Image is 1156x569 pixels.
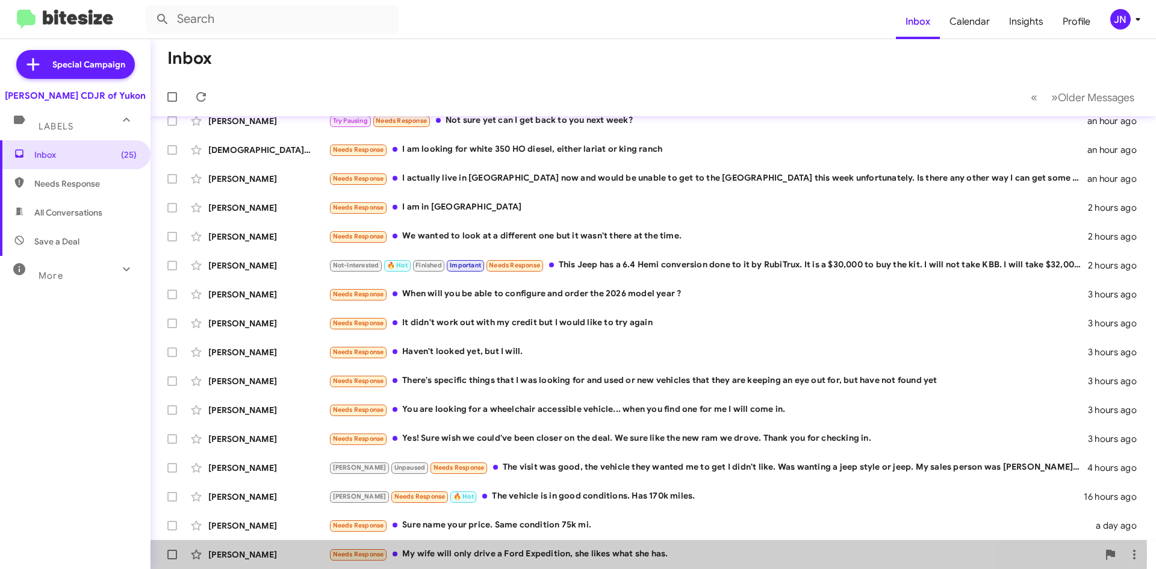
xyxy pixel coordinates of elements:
span: Needs Response [333,550,384,558]
span: Save a Deal [34,235,79,247]
div: 3 hours ago [1088,433,1146,445]
span: Needs Response [333,521,384,529]
span: Needs Response [333,290,384,298]
div: [PERSON_NAME] [208,375,329,387]
a: Insights [999,4,1053,39]
span: « [1031,90,1037,105]
span: (25) [121,149,137,161]
span: Needs Response [333,204,384,211]
span: Needs Response [333,232,384,240]
span: Needs Response [394,493,446,500]
span: Needs Response [34,178,137,190]
span: [PERSON_NAME] [333,493,387,500]
span: Needs Response [333,348,384,356]
div: an hour ago [1087,173,1146,185]
div: [PERSON_NAME] CDJR of Yukon [5,90,146,102]
a: Calendar [940,4,999,39]
span: Needs Response [489,261,540,269]
div: [PERSON_NAME] [208,491,329,503]
div: [PERSON_NAME] [208,173,329,185]
span: Labels [39,121,73,132]
span: 🔥 Hot [387,261,408,269]
div: an hour ago [1087,115,1146,127]
span: Not-Interested [333,261,379,269]
span: Needs Response [333,377,384,385]
div: [PERSON_NAME] [208,115,329,127]
div: There's specific things that I was looking for and used or new vehicles that they are keeping an ... [329,374,1088,388]
a: Special Campaign [16,50,135,79]
span: Needs Response [333,175,384,182]
div: 2 hours ago [1088,202,1146,214]
div: [PERSON_NAME] [208,520,329,532]
div: The visit was good, the vehicle they wanted me to get I didn't like. Was wanting a jeep style or ... [329,461,1087,474]
div: The vehicle is in good conditions. Has 170k miles. [329,490,1084,503]
div: 3 hours ago [1088,288,1146,300]
button: Previous [1024,85,1045,110]
div: [PERSON_NAME] [208,317,329,329]
div: 3 hours ago [1088,404,1146,416]
span: Important [450,261,481,269]
div: 4 hours ago [1087,462,1146,474]
span: » [1051,90,1058,105]
span: Needs Response [376,117,427,125]
span: All Conversations [34,207,102,219]
div: an hour ago [1087,144,1146,156]
div: 2 hours ago [1088,260,1146,272]
nav: Page navigation example [1024,85,1142,110]
span: [PERSON_NAME] [333,464,387,471]
div: [PERSON_NAME] [208,260,329,272]
a: Profile [1053,4,1100,39]
div: I am in [GEOGRAPHIC_DATA] [329,201,1088,214]
div: 3 hours ago [1088,346,1146,358]
h1: Inbox [167,49,212,68]
div: [PERSON_NAME] [208,202,329,214]
div: Yes! Sure wish we could've been closer on the deal. We sure like the new ram we drove. Thank you ... [329,432,1088,446]
span: More [39,270,63,281]
div: I actually live in [GEOGRAPHIC_DATA] now and would be unable to get to the [GEOGRAPHIC_DATA] this... [329,172,1087,185]
div: [DEMOGRAPHIC_DATA][PERSON_NAME] [208,144,329,156]
div: [PERSON_NAME] [208,288,329,300]
div: [PERSON_NAME] [208,404,329,416]
div: 3 hours ago [1088,317,1146,329]
div: [PERSON_NAME] [208,346,329,358]
span: Special Campaign [52,58,125,70]
div: [PERSON_NAME] [208,549,329,561]
div: JN [1110,9,1131,30]
div: It didn't work out with my credit but I would like to try again [329,316,1088,330]
div: Haven't looked yet, but I will. [329,345,1088,359]
a: Inbox [896,4,940,39]
div: 2 hours ago [1088,231,1146,243]
div: We wanted to look at a different one but it wasn't there at the time. [329,229,1088,243]
span: Try Pausing [333,117,368,125]
div: [PERSON_NAME] [208,462,329,474]
div: a day ago [1089,520,1146,532]
button: JN [1100,9,1143,30]
span: Finished [415,261,442,269]
div: Sure name your price. Same condition 75k mi. [329,518,1089,532]
span: 🔥 Hot [453,493,474,500]
div: 3 hours ago [1088,375,1146,387]
div: [PERSON_NAME] [208,433,329,445]
span: Older Messages [1058,91,1134,104]
span: Needs Response [333,319,384,327]
span: Needs Response [333,435,384,443]
span: Unpaused [394,464,426,471]
div: 16 hours ago [1084,491,1146,503]
div: [PERSON_NAME] [208,231,329,243]
div: I am looking for white 350 HO diesel, either lariat or king ranch [329,143,1087,157]
input: Search [146,5,399,34]
span: Needs Response [433,464,485,471]
div: When will you be able to configure and order the 2026 model year ? [329,287,1088,301]
div: My wife will only drive a Ford Expedition, she likes what she has. [329,547,1098,561]
div: Not sure yet can I get back to you next week? [329,114,1087,128]
span: Inbox [34,149,137,161]
div: You are looking for a wheelchair accessible vehicle... when you find one for me I will come in. [329,403,1088,417]
button: Next [1044,85,1142,110]
div: This Jeep has a 6.4 Hemi conversion done to it by RubiTrux. It is a $30,000 to buy the kit. I wil... [329,258,1088,272]
span: Needs Response [333,146,384,154]
span: Needs Response [333,406,384,414]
